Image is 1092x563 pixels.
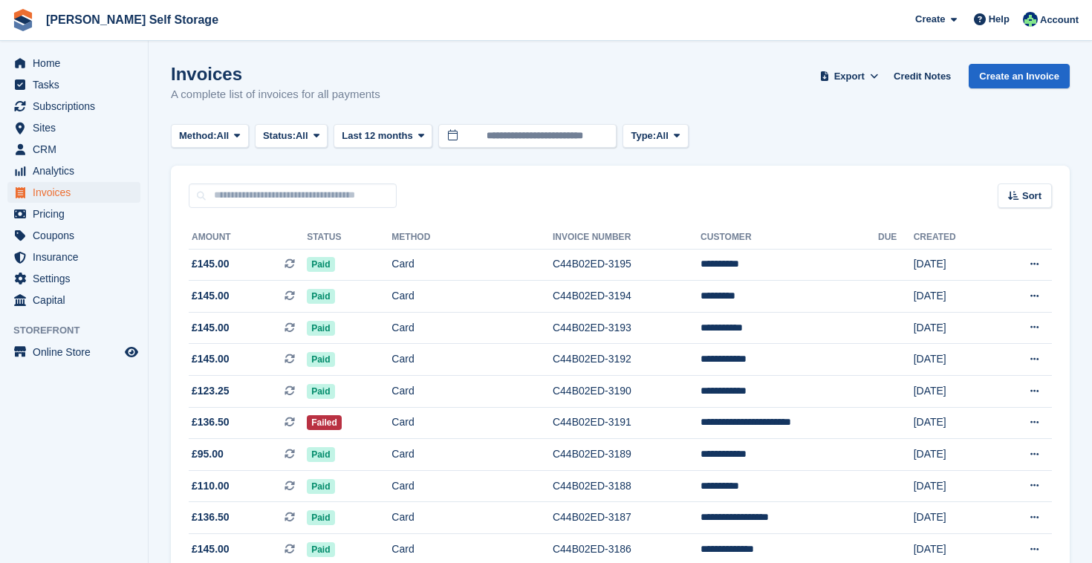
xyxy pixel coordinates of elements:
[391,407,553,439] td: Card
[263,128,296,143] span: Status:
[969,64,1070,88] a: Create an Invoice
[914,226,993,250] th: Created
[553,281,701,313] td: C44B02ED-3194
[334,124,432,149] button: Last 12 months
[7,53,140,74] a: menu
[553,344,701,376] td: C44B02ED-3192
[33,139,122,160] span: CRM
[915,12,945,27] span: Create
[7,96,140,117] a: menu
[553,312,701,344] td: C44B02ED-3193
[914,344,993,376] td: [DATE]
[553,439,701,471] td: C44B02ED-3189
[342,128,412,143] span: Last 12 months
[307,352,334,367] span: Paid
[631,128,656,143] span: Type:
[217,128,230,143] span: All
[391,312,553,344] td: Card
[7,225,140,246] a: menu
[7,117,140,138] a: menu
[33,74,122,95] span: Tasks
[192,320,230,336] span: £145.00
[33,53,122,74] span: Home
[553,407,701,439] td: C44B02ED-3191
[192,351,230,367] span: £145.00
[192,478,230,494] span: £110.00
[307,226,391,250] th: Status
[989,12,1010,27] span: Help
[171,64,380,84] h1: Invoices
[391,281,553,313] td: Card
[307,415,342,430] span: Failed
[7,342,140,362] a: menu
[307,321,334,336] span: Paid
[914,502,993,534] td: [DATE]
[553,249,701,281] td: C44B02ED-3195
[33,96,122,117] span: Subscriptions
[13,323,148,338] span: Storefront
[123,343,140,361] a: Preview store
[7,247,140,267] a: menu
[623,124,688,149] button: Type: All
[914,249,993,281] td: [DATE]
[888,64,957,88] a: Credit Notes
[307,384,334,399] span: Paid
[307,289,334,304] span: Paid
[553,502,701,534] td: C44B02ED-3187
[656,128,669,143] span: All
[192,414,230,430] span: £136.50
[7,268,140,289] a: menu
[33,268,122,289] span: Settings
[7,74,140,95] a: menu
[391,439,553,471] td: Card
[1023,12,1038,27] img: Dafydd Pritchard
[307,479,334,494] span: Paid
[307,510,334,525] span: Paid
[33,225,122,246] span: Coupons
[914,376,993,408] td: [DATE]
[914,470,993,502] td: [DATE]
[7,290,140,310] a: menu
[1022,189,1041,204] span: Sort
[33,117,122,138] span: Sites
[391,376,553,408] td: Card
[878,226,914,250] th: Due
[914,439,993,471] td: [DATE]
[834,69,865,84] span: Export
[179,128,217,143] span: Method:
[391,344,553,376] td: Card
[553,470,701,502] td: C44B02ED-3188
[391,226,553,250] th: Method
[255,124,328,149] button: Status: All
[391,470,553,502] td: Card
[192,256,230,272] span: £145.00
[7,204,140,224] a: menu
[914,312,993,344] td: [DATE]
[553,376,701,408] td: C44B02ED-3190
[40,7,224,32] a: [PERSON_NAME] Self Storage
[192,288,230,304] span: £145.00
[33,204,122,224] span: Pricing
[307,542,334,557] span: Paid
[7,182,140,203] a: menu
[1040,13,1079,27] span: Account
[307,257,334,272] span: Paid
[914,407,993,439] td: [DATE]
[171,86,380,103] p: A complete list of invoices for all payments
[307,447,334,462] span: Paid
[33,290,122,310] span: Capital
[914,281,993,313] td: [DATE]
[391,502,553,534] td: Card
[33,342,122,362] span: Online Store
[189,226,307,250] th: Amount
[816,64,882,88] button: Export
[192,383,230,399] span: £123.25
[296,128,308,143] span: All
[701,226,878,250] th: Customer
[391,249,553,281] td: Card
[7,139,140,160] a: menu
[33,160,122,181] span: Analytics
[171,124,249,149] button: Method: All
[192,541,230,557] span: £145.00
[192,510,230,525] span: £136.50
